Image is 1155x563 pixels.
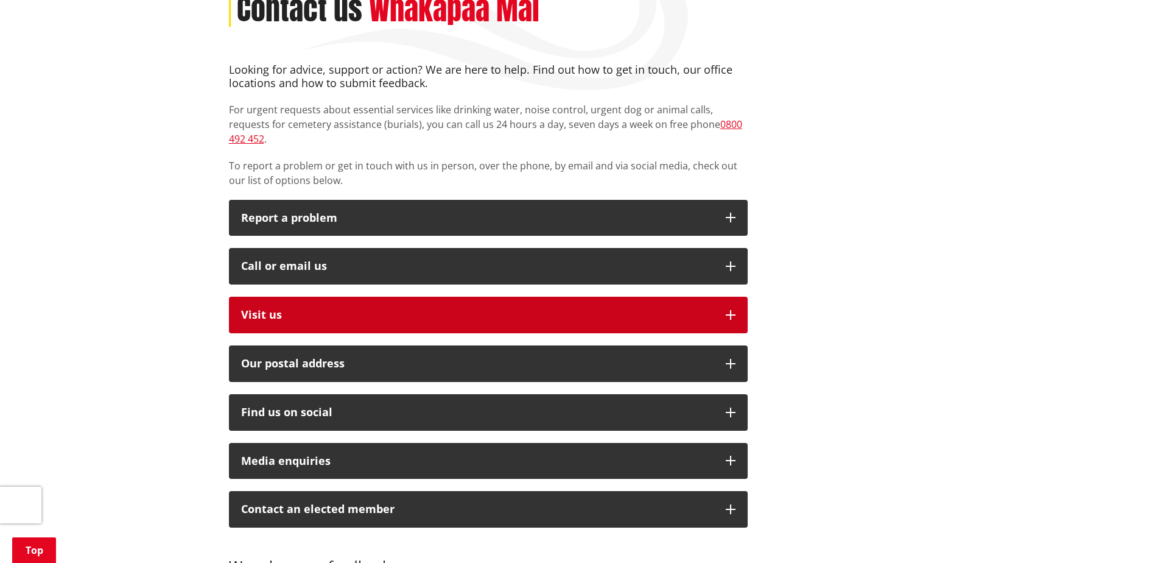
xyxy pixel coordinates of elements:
button: Media enquiries [229,443,748,480]
h4: Looking for advice, support or action? We are here to help. Find out how to get in touch, our off... [229,63,748,90]
button: Contact an elected member [229,491,748,528]
button: Report a problem [229,200,748,236]
p: Visit us [241,309,714,321]
p: For urgent requests about essential services like drinking water, noise control, urgent dog or an... [229,102,748,146]
p: Report a problem [241,212,714,224]
p: Contact an elected member [241,503,714,515]
button: Visit us [229,297,748,333]
div: Find us on social [241,406,714,419]
div: Call or email us [241,260,714,272]
button: Find us on social [229,394,748,431]
div: Media enquiries [241,455,714,467]
h2: Our postal address [241,358,714,370]
a: 0800 492 452 [229,118,742,146]
button: Call or email us [229,248,748,285]
p: To report a problem or get in touch with us in person, over the phone, by email and via social me... [229,158,748,188]
a: Top [12,537,56,563]
iframe: Messenger Launcher [1099,512,1143,556]
button: Our postal address [229,345,748,382]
